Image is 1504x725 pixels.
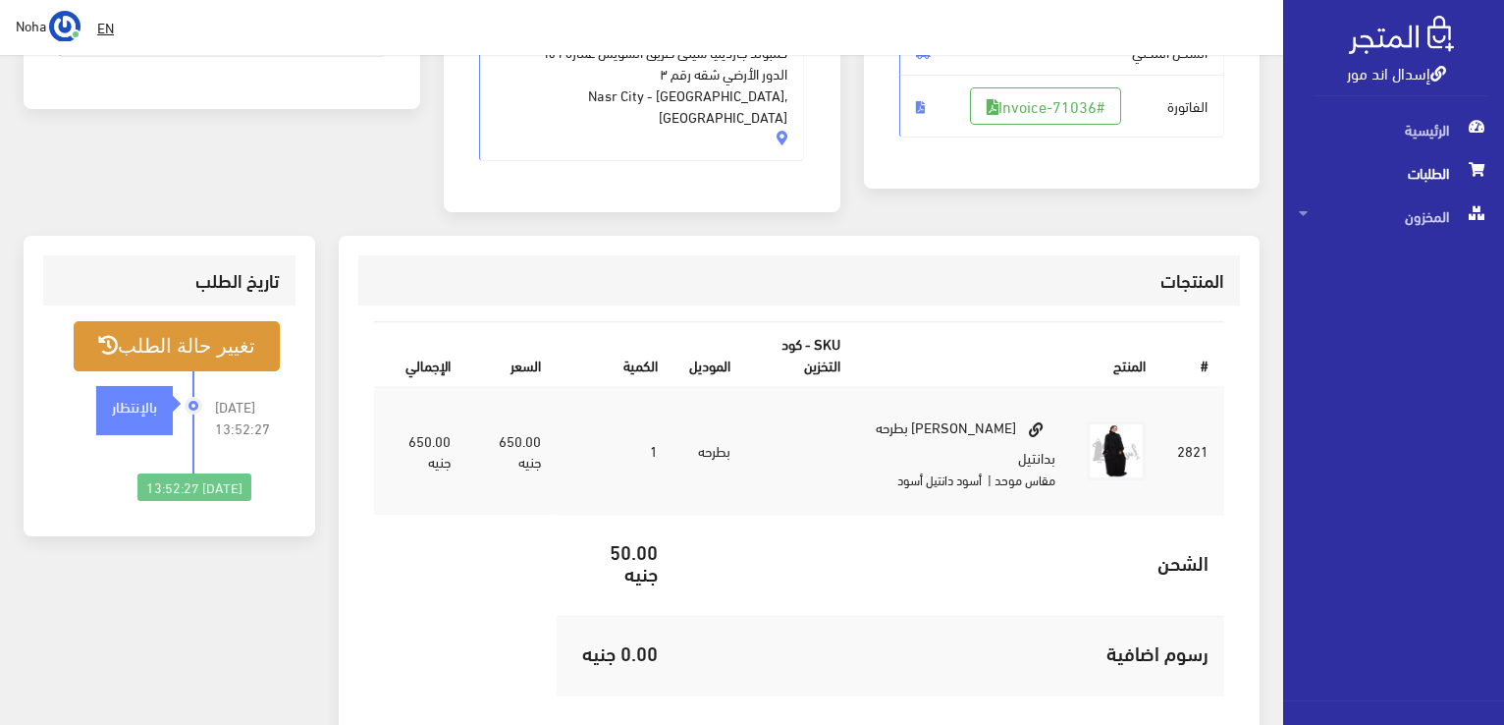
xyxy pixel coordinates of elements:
th: المنتج [856,323,1161,387]
h5: 0.00 جنيه [572,641,658,663]
a: المخزون [1283,195,1504,238]
u: EN [97,15,114,39]
a: #Invoice-71036 [970,87,1121,125]
td: بطرحه [673,387,746,515]
td: 650.00 جنيه [466,387,558,515]
th: SKU - كود التخزين [746,323,856,387]
a: EN [89,10,122,45]
th: # [1161,323,1224,387]
span: [DATE] 13:52:27 [215,396,280,439]
h5: رسوم اضافية [689,641,1209,663]
h5: الشحن [689,551,1209,573]
th: الكمية [557,323,673,387]
span: الرئيسية [1299,108,1488,151]
span: الطلبات [1299,151,1488,195]
span: Noha [16,13,46,37]
img: ... [49,11,81,42]
img: . [1349,16,1454,54]
small: مقاس موحد [994,468,1055,491]
div: [DATE] 13:52:27 [137,474,251,501]
h3: المنتجات [374,271,1224,290]
h5: 50.00 جنيه [572,540,658,584]
th: السعر [466,323,558,387]
a: إسدال اند مور [1347,58,1446,86]
td: [PERSON_NAME] بطرحه بدانتيل [856,387,1071,515]
td: 2821 [1161,387,1224,515]
th: اﻹجمالي [374,323,466,387]
small: | أسود دانتيل أسود [897,468,992,491]
span: المخزون [1299,195,1488,238]
th: الموديل [673,323,746,387]
span: الفاتورة [899,75,1225,138]
td: 650.00 جنيه [374,387,466,515]
button: تغيير حالة الطلب [74,321,280,371]
td: 1 [557,387,673,515]
strong: بالإنتظار [112,395,157,417]
span: كمبوند جاردينيا سيتى طريق السويس عماره ٦٥٦ الدور الأرضي شقه رقم ٣ Nasr City - [GEOGRAPHIC_DATA], ... [496,20,788,127]
a: الرئيسية [1283,108,1504,151]
a: الطلبات [1283,151,1504,195]
h3: تاريخ الطلب [59,271,280,290]
a: ... Noha [16,10,81,41]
